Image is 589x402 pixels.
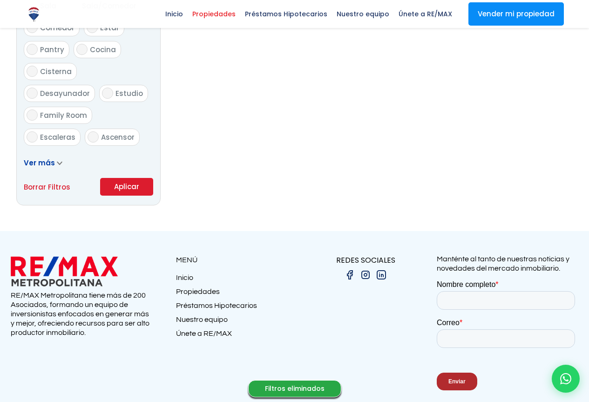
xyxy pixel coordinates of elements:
img: facebook.png [344,269,355,280]
p: Filtros eliminados [248,380,341,397]
input: Family Room [27,109,38,121]
img: linkedin.png [376,269,387,280]
span: Inicio [161,7,188,21]
input: Escaleras [27,131,38,143]
button: Aplicar [100,178,153,196]
input: Ascensor [88,131,99,143]
a: Nuestro equipo [176,315,295,329]
img: remax metropolitana logo [11,254,118,288]
span: Únete a RE/MAX [394,7,457,21]
span: Propiedades [188,7,240,21]
span: Pantry [40,45,64,55]
a: Únete a RE/MAX [176,329,295,343]
p: REDES SOCIALES [295,254,437,266]
span: Préstamos Hipotecarios [240,7,332,21]
span: Cisterna [40,67,72,76]
input: Cocina [76,44,88,55]
span: Nuestro equipo [332,7,394,21]
span: Estudio [115,89,143,98]
a: Préstamos Hipotecarios [176,301,295,315]
img: instagram.png [360,269,371,280]
input: Desayunador [27,88,38,99]
p: RE/MAX Metropolitana tiene más de 200 Asociados, formando un equipo de inversionistas enfocados e... [11,291,153,337]
a: Ver más [24,158,62,168]
span: Cocina [90,45,116,55]
p: MENÚ [176,254,295,266]
span: Desayunador [40,89,90,98]
input: Estudio [102,88,113,99]
a: Borrar Filtros [24,181,70,193]
input: Cisterna [27,66,38,77]
p: Manténte al tanto de nuestras noticias y novedades del mercado inmobiliario. [437,254,579,273]
span: Ver más [24,158,55,168]
input: Pantry [27,44,38,55]
span: Escaleras [40,132,75,142]
img: Logo de REMAX [26,6,42,22]
a: Inicio [176,273,295,287]
a: Vender mi propiedad [468,2,564,26]
span: Family Room [40,110,87,120]
span: Ascensor [101,132,135,142]
a: Propiedades [176,287,295,301]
